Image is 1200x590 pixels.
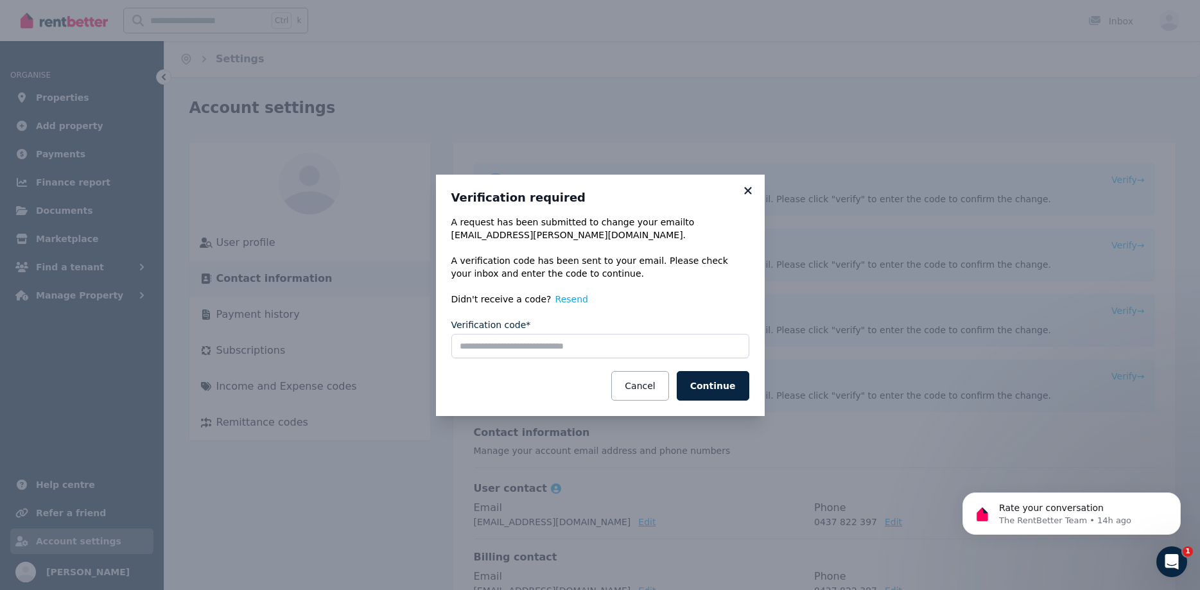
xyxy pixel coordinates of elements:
[555,293,588,306] button: Resend
[451,216,749,241] div: A request has been submitted to change your email to [EMAIL_ADDRESS][PERSON_NAME][DOMAIN_NAME] .
[677,371,749,401] button: Continue
[1156,546,1187,577] iframe: Intercom live chat
[943,465,1200,555] iframe: Intercom notifications message
[451,318,531,331] label: Verification code*
[225,5,248,28] div: Close
[611,371,668,401] button: Cancel
[201,5,225,30] button: Expand window
[451,190,749,205] h3: Verification required
[8,5,33,30] button: go back
[451,254,749,280] p: A verification code has been sent to your email. Please check your inbox and enter the code to co...
[1183,546,1193,557] span: 1
[451,293,552,306] span: Didn't receive a code?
